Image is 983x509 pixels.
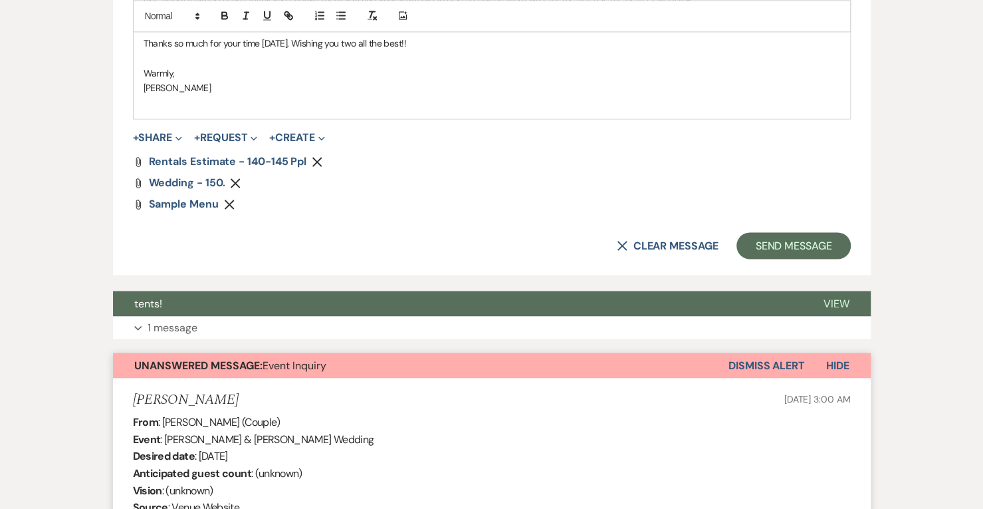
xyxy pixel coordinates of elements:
button: Create [269,132,324,143]
button: Dismiss Alert [728,353,805,378]
button: View [802,291,871,316]
a: Wedding - 150. [149,178,225,188]
b: Vision [133,483,162,497]
a: Rentals Estimate - 140-145 ppl [149,156,307,167]
span: Warmly, [144,67,175,79]
span: + [269,132,275,143]
span: sample menu [149,197,219,211]
h5: [PERSON_NAME] [133,391,239,408]
a: sample menu [149,199,219,210]
span: tents! [134,296,162,310]
span: [DATE] 3:00 AM [784,393,850,405]
button: 1 message [113,316,871,339]
b: Anticipated guest count [133,466,251,480]
b: Event [133,432,161,446]
button: Send Message [736,232,850,259]
span: Rentals Estimate - 140-145 ppl [149,154,307,168]
span: Thanks so much for your time [DATE]. Wishing you two all the best!! [144,37,406,49]
span: Wedding - 150. [149,176,225,190]
span: + [194,132,200,143]
button: Request [194,132,257,143]
span: [PERSON_NAME] [144,82,211,94]
button: Unanswered Message:Event Inquiry [113,353,728,378]
button: tents! [113,291,802,316]
b: Desired date [133,448,195,462]
button: Share [133,132,183,143]
span: Event Inquiry [134,358,326,372]
span: + [133,132,139,143]
strong: Unanswered Message: [134,358,263,372]
button: Clear message [617,240,718,251]
span: Hide [826,358,849,372]
button: Hide [805,353,871,378]
p: 1 message [148,319,197,336]
span: View [823,296,849,310]
b: From [133,415,158,428]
